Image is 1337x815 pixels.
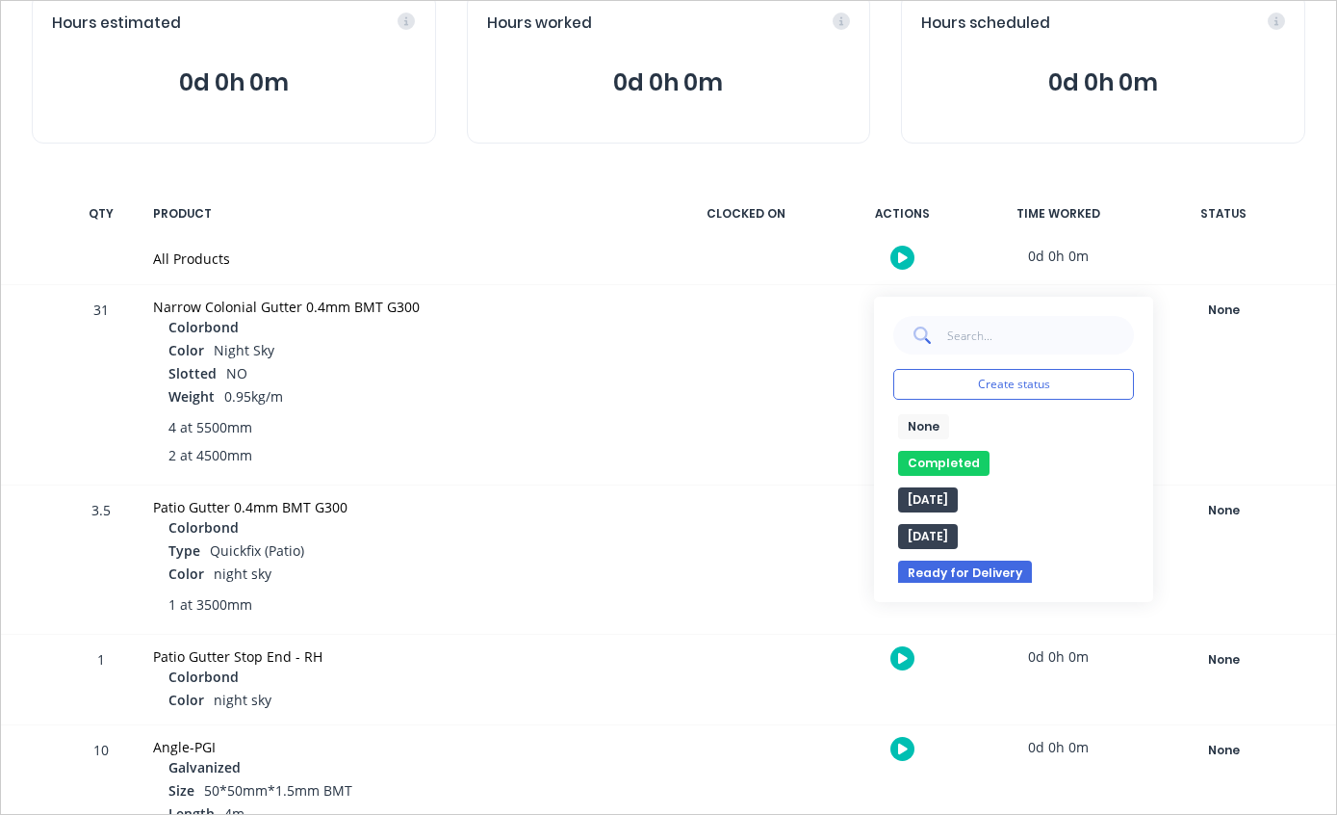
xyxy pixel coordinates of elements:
span: 4 at 5500mm [168,417,252,437]
div: Narrow Colonial Gutter 0.4mm BMT G300 [153,297,651,317]
div: PRODUCT [141,194,662,234]
div: 0d 0h 0m [986,234,1130,277]
span: night sky [214,565,271,583]
span: Colorbond [168,667,239,687]
span: Quickfix (Patio) [210,541,304,560]
div: None [1154,298,1293,323]
div: None [1154,498,1293,523]
button: [DATE] [898,487,958,513]
div: TIME WORKED [986,194,1130,234]
span: Slotted [168,363,217,383]
div: Patio Gutter Stop End - RH [153,646,651,667]
span: Color [168,340,204,360]
div: None [1154,738,1293,763]
div: 0d 0h 0m [986,725,1130,769]
div: 0d 0h 0m [986,635,1130,678]
span: Color [168,564,204,584]
div: Patio Gutter 0.4mm BMT G300 [153,497,651,517]
span: Galvanized [168,757,241,777]
span: Type [168,540,200,561]
span: Hours estimated [52,13,181,35]
div: Angle-PGI [153,737,651,757]
button: None [1153,646,1294,673]
span: 0d 0h 0m [52,66,416,100]
span: Size [168,780,194,801]
span: Color [168,690,204,710]
button: Ready for Delivery [898,561,1032,586]
div: QTY [72,194,130,234]
button: None [1153,497,1294,524]
button: Create status [893,369,1134,400]
button: None [1153,737,1294,764]
span: 2 at 4500mm [168,445,252,465]
div: STATUS [1142,194,1305,234]
div: 3.5 [72,488,130,634]
span: Weight [168,386,215,407]
span: night sky [214,691,271,709]
span: 50*50mm*1.5mm BMT [204,781,352,800]
span: Colorbond [168,317,239,337]
span: 0d 0h 0m [487,66,851,100]
button: None [1153,297,1294,324]
button: Completed [898,451,990,476]
div: ACTIONS [830,194,974,234]
span: Hours scheduled [921,13,1050,35]
div: All Products [153,249,651,269]
div: 31 [72,288,130,485]
span: Night Sky [214,341,274,359]
span: Colorbond [168,517,239,538]
input: Search... [946,316,1134,355]
span: 1 at 3500mm [168,594,252,615]
div: 1 [72,638,130,724]
div: CLOCKED ON [674,194,818,234]
div: None [1154,647,1293,672]
button: [DATE] [898,524,958,549]
span: 0d 0h 0m [921,66,1285,100]
span: NO [226,364,247,382]
div: 0d 0h 0m [986,285,1130,329]
button: None [898,414,949,439]
span: Hours worked [487,13,592,35]
span: 0.95kg/m [224,387,283,406]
